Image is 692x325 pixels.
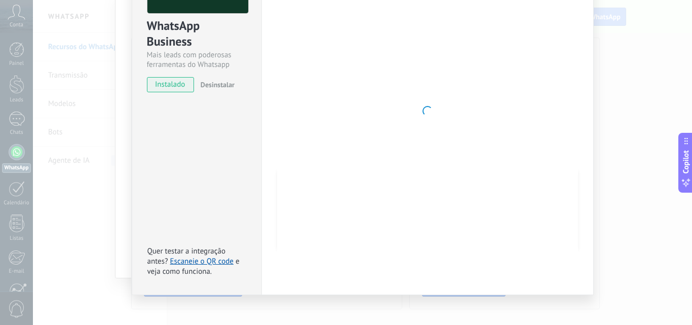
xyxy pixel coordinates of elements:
[147,246,225,266] span: Quer testar a integração antes?
[147,257,240,276] span: e veja como funciona.
[147,18,247,50] div: WhatsApp Business
[147,50,247,69] div: Mais leads com poderosas ferramentas do Whatsapp
[170,257,234,266] a: Escaneie o QR code
[201,80,235,89] span: Desinstalar
[197,77,235,92] button: Desinstalar
[147,77,194,92] span: instalado
[681,150,691,173] span: Copilot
